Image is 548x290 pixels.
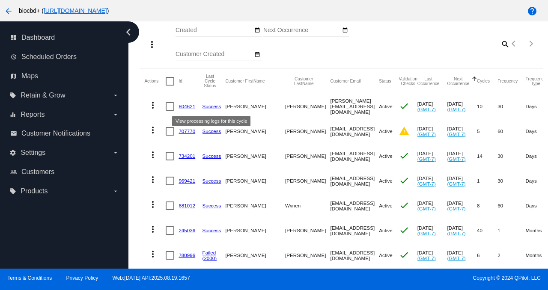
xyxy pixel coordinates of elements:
mat-cell: [DATE] [447,218,477,243]
a: Success [203,128,221,134]
a: Success [203,228,221,233]
button: Change sorting for Id [179,79,182,84]
mat-cell: 30 [497,94,525,119]
mat-cell: [EMAIL_ADDRESS][DOMAIN_NAME] [330,193,379,218]
mat-cell: 60 [497,193,525,218]
a: Success [203,104,221,109]
i: email [10,130,17,137]
mat-cell: 14 [477,144,497,169]
a: (GMT-7) [417,181,436,186]
a: 245036 [179,228,195,233]
mat-cell: 1 [497,218,525,243]
mat-cell: [DATE] [447,144,477,169]
mat-cell: [DATE] [417,218,447,243]
span: Dashboard [21,34,55,41]
button: Change sorting for Cycles [477,79,490,84]
a: (GMT-7) [417,131,436,137]
button: Change sorting for Status [379,79,391,84]
a: 780996 [179,252,195,258]
button: Change sorting for CustomerEmail [330,79,360,84]
a: 969421 [179,178,195,183]
span: Active [379,228,393,233]
button: Next page [523,35,540,52]
mat-cell: 5 [477,119,497,144]
mat-cell: [DATE] [417,243,447,268]
mat-icon: more_vert [148,100,158,110]
mat-icon: warning [399,126,409,136]
i: local_offer [9,92,16,99]
mat-cell: 2 [497,243,525,268]
a: 681012 [179,203,195,208]
span: Active [379,128,393,134]
mat-cell: [DATE] [447,169,477,193]
mat-cell: 6 [477,243,497,268]
a: (GMT-7) [447,231,465,236]
i: local_offer [9,188,16,195]
a: (2000) [203,255,217,261]
button: Change sorting for NextOccurrenceUtc [447,77,469,86]
mat-icon: check [399,151,409,161]
button: Change sorting for CustomerFirstName [225,79,265,84]
mat-cell: [PERSON_NAME] [285,144,330,169]
mat-icon: check [399,250,409,260]
mat-icon: check [399,175,409,186]
mat-icon: help [527,6,537,16]
i: arrow_drop_down [112,149,119,156]
span: Active [379,153,393,159]
mat-icon: arrow_back [3,6,14,16]
span: Scheduled Orders [21,53,77,61]
a: (GMT-7) [417,206,436,211]
a: (GMT-7) [417,255,436,261]
i: arrow_drop_down [112,92,119,99]
span: Copyright © 2024 QPilot, LLC [281,275,541,281]
a: update Scheduled Orders [10,50,119,64]
mat-header-cell: Validation Checks [399,68,417,94]
a: (GMT-7) [447,107,465,112]
a: Web:[DATE] API:2025.08.19.1657 [113,275,190,281]
mat-cell: [PERSON_NAME] [285,243,330,268]
a: (GMT-7) [447,255,465,261]
i: map [10,73,17,80]
mat-icon: more_vert [148,199,158,210]
span: Active [379,104,393,109]
mat-cell: [EMAIL_ADDRESS][DOMAIN_NAME] [330,144,379,169]
a: Success [203,203,221,208]
mat-icon: check [399,225,409,235]
mat-header-cell: Actions [144,68,166,94]
mat-cell: [DATE] [417,169,447,193]
a: map Maps [10,69,119,83]
button: Change sorting for Frequency [497,79,518,84]
a: (GMT-7) [417,107,436,112]
button: Change sorting for CustomerLastName [285,77,322,86]
mat-cell: [DATE] [417,119,447,144]
mat-cell: [DATE] [417,94,447,119]
mat-cell: [PERSON_NAME] [225,119,285,144]
mat-cell: [PERSON_NAME] [225,218,285,243]
mat-cell: [PERSON_NAME][EMAIL_ADDRESS][DOMAIN_NAME] [330,94,379,119]
mat-cell: [DATE] [417,144,447,169]
a: (GMT-7) [447,206,465,211]
mat-cell: [PERSON_NAME] [285,119,330,144]
i: arrow_drop_down [112,188,119,195]
mat-icon: date_range [254,51,260,58]
mat-icon: search [500,37,510,50]
mat-cell: [DATE] [447,119,477,144]
a: Success [203,153,221,159]
i: people_outline [10,169,17,175]
mat-cell: [PERSON_NAME] [285,94,330,119]
input: Customer Created [176,51,253,58]
a: dashboard Dashboard [10,31,119,44]
mat-cell: 1 [477,169,497,193]
a: (GMT-7) [417,156,436,162]
mat-cell: [PERSON_NAME] [285,169,330,193]
a: people_outline Customers [10,165,119,179]
mat-cell: [DATE] [447,94,477,119]
mat-cell: Wynen [285,193,330,218]
a: Terms & Conditions [7,275,52,281]
mat-icon: more_vert [148,249,158,259]
i: chevron_left [122,25,135,39]
a: Privacy Policy [66,275,98,281]
button: Change sorting for LastOccurrenceUtc [417,77,440,86]
mat-icon: date_range [254,27,260,34]
span: Active [379,203,393,208]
